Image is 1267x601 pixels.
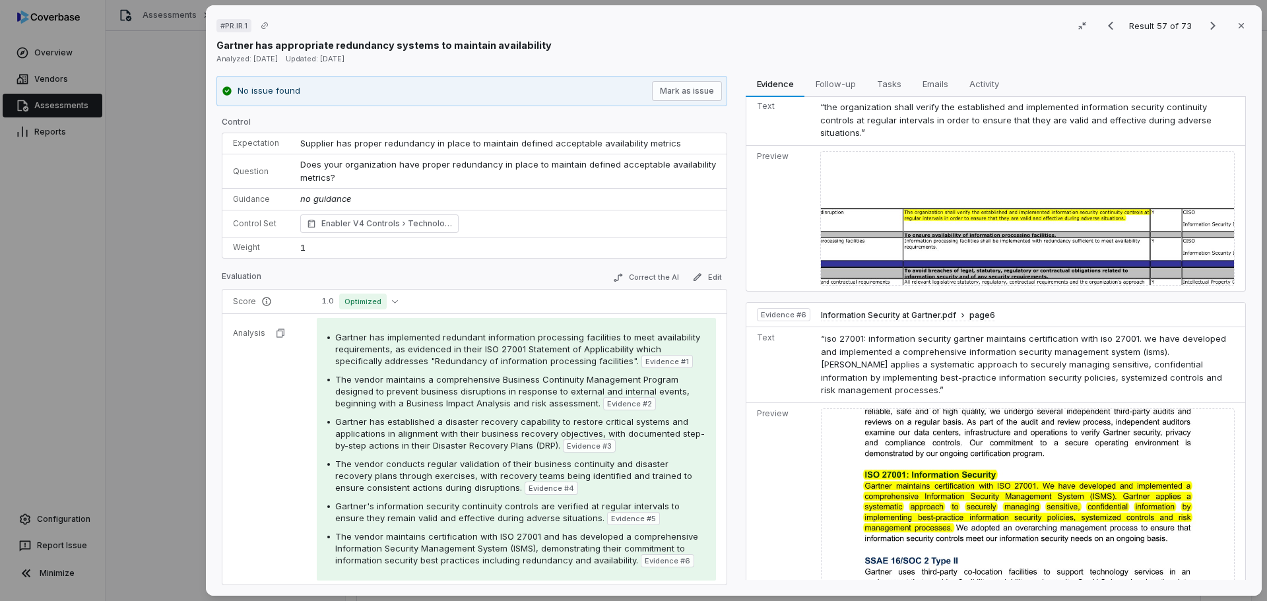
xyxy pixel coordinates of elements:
span: Gartner has implemented redundant information processing facilities to meet availability requirem... [335,332,700,366]
span: Evidence # 1 [645,356,689,367]
span: Optimized [339,294,387,309]
p: Expectation [233,138,279,148]
span: Evidence # 6 [761,309,806,320]
span: Updated: [DATE] [286,54,344,63]
img: 96a2e05c6f214176b6482a4cc7b38612_original.jpg_w1200.jpg [820,151,1235,286]
img: 02dbf7ab309a4736b4aa837ed5060611_original.jpg_w1200.jpg [821,408,1235,594]
p: Weight [233,242,279,253]
span: Does your organization have proper redundancy in place to maintain defined acceptable availabilit... [300,159,719,183]
p: Control Set [233,218,279,229]
p: Gartner has appropriate redundancy systems to maintain availability [216,38,552,52]
button: Next result [1200,18,1226,34]
span: 1 [300,242,306,253]
p: Analysis [233,328,265,338]
span: Evidence # 6 [645,555,690,566]
button: Mark as issue [652,81,722,101]
p: Result 57 of 73 [1129,18,1194,33]
p: Guidance [233,194,279,205]
span: Information Security at Gartner.pdf [821,310,956,321]
button: Edit [687,269,727,285]
span: Activity [964,75,1004,92]
span: Analyzed: [DATE] [216,54,278,63]
span: The vendor maintains certification with ISO 27001 and has developed a comprehensive Information S... [335,531,698,565]
span: The vendor conducts regular validation of their business continuity and disaster recovery plans t... [335,459,692,493]
span: Gartner's information security continuity controls are verified at regular intervals to ensure th... [335,501,680,523]
span: Evidence [752,75,799,92]
span: # PR.IR.1 [220,20,247,31]
p: Control [222,117,727,133]
td: Text [746,327,816,403]
span: Follow-up [810,75,861,92]
span: The vendor maintains a comprehensive Business Continuity Management Program designed to prevent b... [335,374,690,408]
p: Evaluation [222,271,261,287]
span: Tasks [872,75,907,92]
p: No issue found [238,84,300,98]
td: Preview [746,145,815,291]
button: Information Security at Gartner.pdfpage6 [821,310,995,321]
button: 1.0Optimized [317,294,403,309]
span: Enabler V4 Controls Technology Infrastructure Resilience [321,217,452,230]
span: Evidence # 3 [567,441,612,451]
span: Evidence # 5 [611,513,656,524]
span: Gartner has established a disaster recovery capability to restore critical systems and applicatio... [335,416,705,451]
span: Evidence # 2 [607,398,652,409]
button: Correct the AI [608,270,684,286]
td: Preview [746,402,816,599]
span: Evidence # 4 [529,483,574,493]
td: Text [746,96,815,146]
span: page 6 [969,310,995,321]
button: Copy link [253,14,276,38]
button: Previous result [1097,18,1124,34]
span: Emails [917,75,954,92]
span: Supplier has proper redundancy in place to maintain defined acceptable availability metrics [300,138,681,148]
span: “the organization shall verify the established and implemented information security continuity co... [820,102,1212,138]
span: no guidance [300,193,351,204]
p: Question [233,166,279,177]
span: “iso 27001: information security gartner maintains certification with iso 27001. we have develope... [821,333,1226,395]
p: Score [233,296,296,307]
